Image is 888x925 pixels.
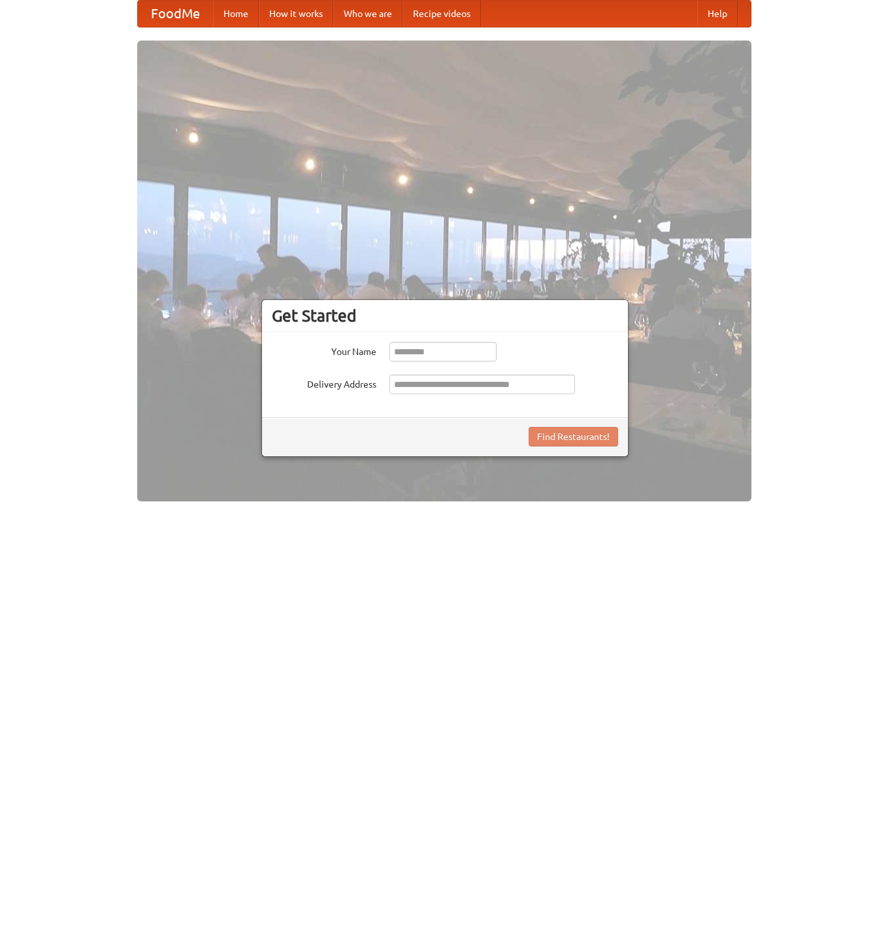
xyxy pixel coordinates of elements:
[272,375,376,391] label: Delivery Address
[213,1,259,27] a: Home
[333,1,403,27] a: Who we are
[138,1,213,27] a: FoodMe
[403,1,481,27] a: Recipe videos
[529,427,618,446] button: Find Restaurants!
[259,1,333,27] a: How it works
[697,1,738,27] a: Help
[272,306,618,326] h3: Get Started
[272,342,376,358] label: Your Name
